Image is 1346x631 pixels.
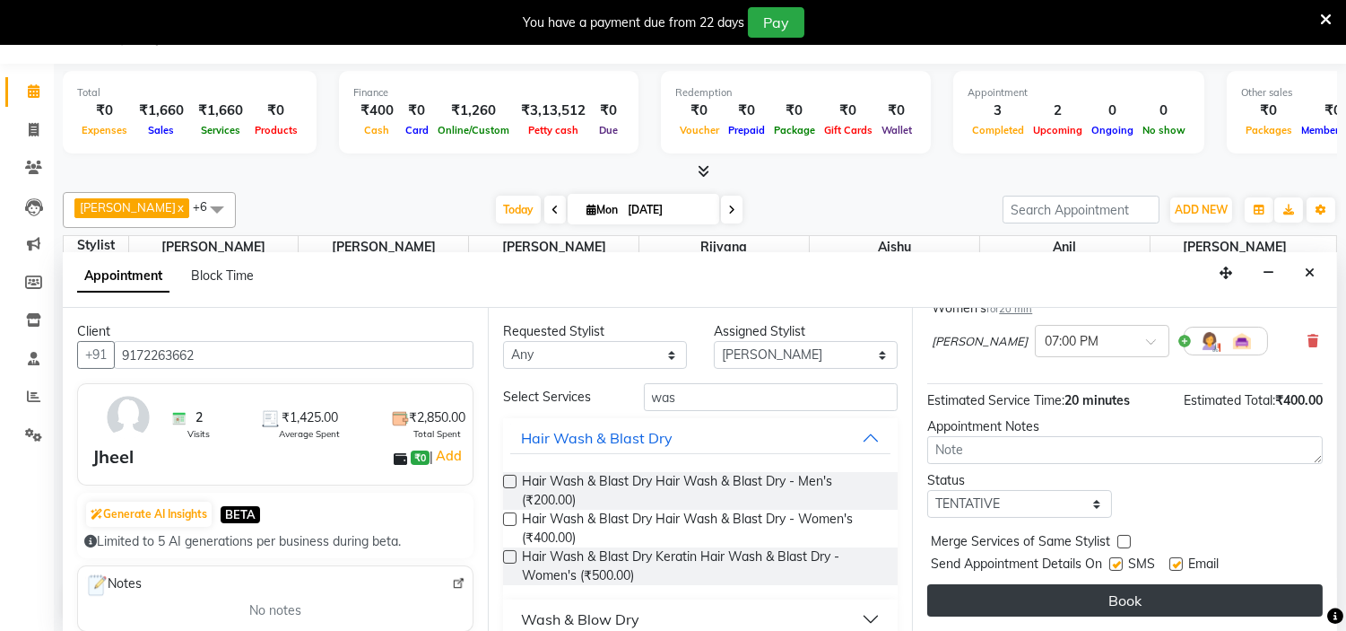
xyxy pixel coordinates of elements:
[144,124,179,136] span: Sales
[1087,124,1138,136] span: Ongoing
[191,101,250,121] div: ₹1,660
[714,322,898,341] div: Assigned Stylist
[401,124,433,136] span: Card
[980,236,1150,259] span: anil
[1003,196,1159,223] input: Search Appointment
[80,200,176,215] span: [PERSON_NAME]
[176,200,184,215] a: x
[877,101,916,121] div: ₹0
[360,124,395,136] span: Cash
[1199,330,1220,352] img: Hairdresser.png
[1170,197,1232,223] button: ADD NEW
[187,427,210,441] span: Visits
[1128,555,1155,577] span: SMS
[510,422,891,454] button: Hair Wash & Blast Dry
[1087,101,1138,121] div: 0
[114,341,473,369] input: Search by Name/Mobile/Email/Code
[986,302,1032,315] small: for
[1241,101,1297,121] div: ₹0
[877,124,916,136] span: Wallet
[102,391,154,443] img: avatar
[675,85,916,101] div: Redemption
[299,236,468,259] span: [PERSON_NAME]
[433,124,514,136] span: Online/Custom
[1231,330,1253,352] img: Interior.png
[430,445,465,467] span: |
[282,408,338,427] span: ₹1,425.00
[523,13,744,32] div: You have a payment due from 22 days
[503,322,687,341] div: Requested Stylist
[84,532,466,551] div: Limited to 5 AI generations per business during beta.
[1138,101,1190,121] div: 0
[77,85,302,101] div: Total
[279,427,340,441] span: Average Spent
[748,7,804,38] button: Pay
[132,101,191,121] div: ₹1,660
[191,267,254,284] span: Block Time
[411,451,430,465] span: ₹0
[1275,392,1323,408] span: ₹400.00
[413,427,461,441] span: Total Spent
[1184,392,1275,408] span: Estimated Total:
[927,392,1064,408] span: Estimated Service Time:
[195,408,203,427] span: 2
[724,124,769,136] span: Prepaid
[77,341,115,369] button: +91
[927,471,1111,490] div: Status
[85,574,142,597] span: Notes
[524,124,583,136] span: Petty cash
[931,532,1110,555] span: Merge Services of Same Stylist
[1297,259,1323,287] button: Close
[496,196,541,223] span: Today
[221,506,260,523] span: BETA
[86,502,212,527] button: Generate AI Insights
[409,408,465,427] span: ₹2,850.00
[927,584,1323,617] button: Book
[675,124,724,136] span: Voucher
[820,101,877,121] div: ₹0
[968,85,1190,101] div: Appointment
[469,236,638,259] span: [PERSON_NAME]
[250,101,302,121] div: ₹0
[521,427,673,449] div: Hair Wash & Blast Dry
[1241,124,1297,136] span: Packages
[644,383,899,411] input: Search by service name
[769,101,820,121] div: ₹0
[1064,392,1130,408] span: 20 minutes
[820,124,877,136] span: Gift Cards
[593,101,624,121] div: ₹0
[77,260,169,293] span: Appointment
[433,101,514,121] div: ₹1,260
[1175,203,1228,216] span: ADD NEW
[64,236,128,255] div: Stylist
[522,472,884,510] span: Hair Wash & Blast Dry Hair Wash & Blast Dry - Men's (₹200.00)
[968,124,1029,136] span: Completed
[1029,101,1087,121] div: 2
[193,199,221,214] span: +6
[401,101,433,121] div: ₹0
[622,197,712,223] input: 2025-09-01
[927,417,1323,436] div: Appointment Notes
[1029,124,1087,136] span: Upcoming
[77,322,473,341] div: Client
[521,609,639,630] div: Wash & Blow Dry
[595,124,622,136] span: Due
[522,510,884,548] span: Hair Wash & Blast Dry Hair Wash & Blast Dry - Women's (₹400.00)
[249,601,301,620] span: No notes
[353,85,624,101] div: Finance
[724,101,769,121] div: ₹0
[582,203,622,216] span: Mon
[999,302,1032,315] span: 20 min
[490,388,630,407] div: Select Services
[522,548,884,585] span: Hair Wash & Blast Dry Keratin Hair Wash & Blast Dry - Women's (₹500.00)
[92,443,134,470] div: Jheel
[675,101,724,121] div: ₹0
[968,101,1029,121] div: 3
[1188,555,1219,577] span: Email
[810,236,979,259] span: aishu
[639,236,809,259] span: rijvana
[129,236,299,259] span: [PERSON_NAME]
[932,333,1028,351] span: [PERSON_NAME]
[1138,124,1190,136] span: No show
[1151,236,1320,259] span: [PERSON_NAME]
